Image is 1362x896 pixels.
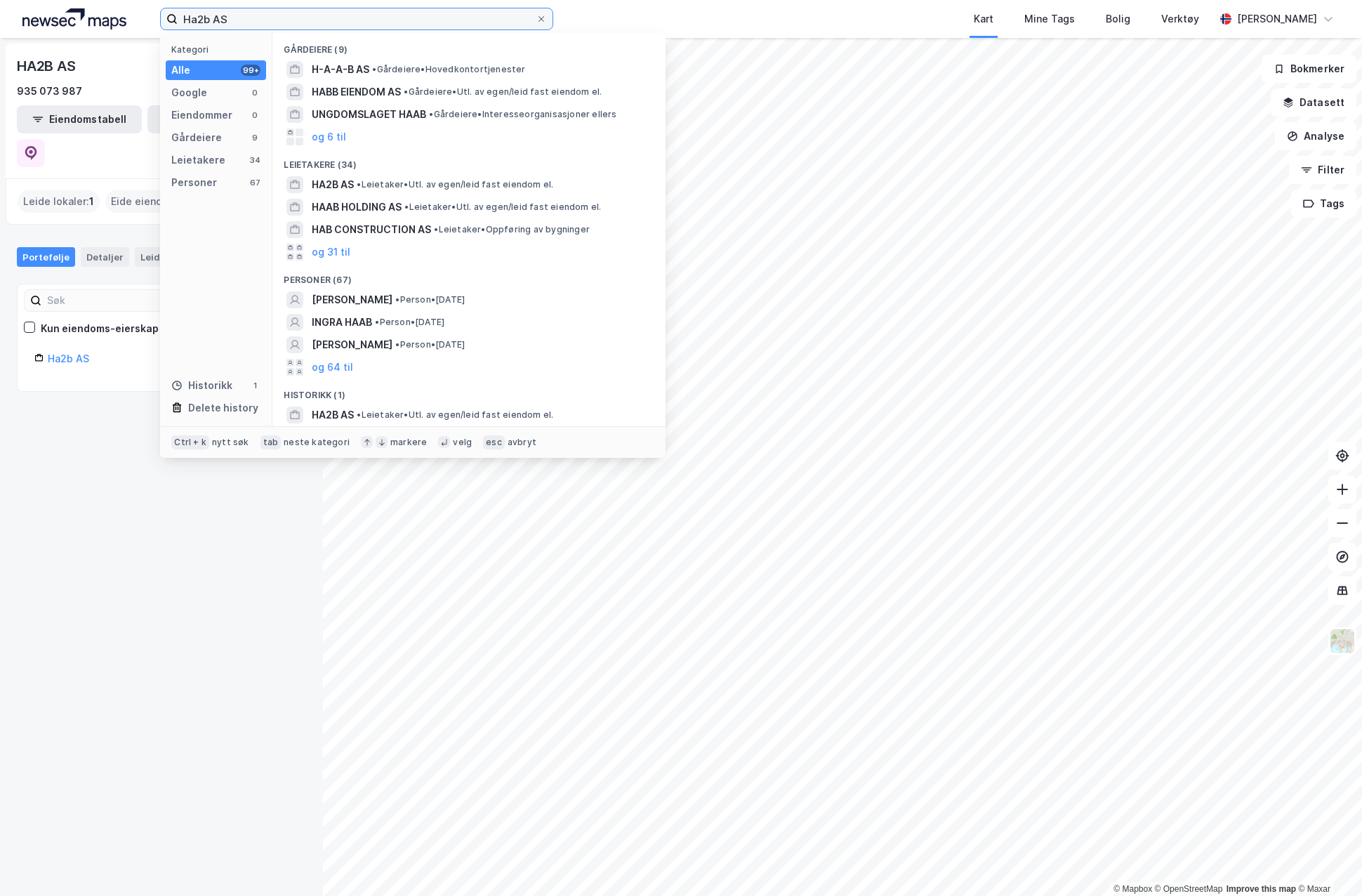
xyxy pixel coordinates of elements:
[41,290,195,311] input: Søk
[147,105,272,133] button: Leietakertabell
[1289,156,1356,184] button: Filter
[375,317,379,327] span: •
[249,380,260,391] div: 1
[249,154,260,166] div: 34
[312,106,426,123] span: UNGDOMSLAGET HAAB
[312,291,392,308] span: [PERSON_NAME]
[272,263,666,289] div: Personer (67)
[249,177,260,188] div: 67
[312,314,372,331] span: INGRA HAAB
[357,179,553,190] span: Leietaker • Utl. av egen/leid fast eiendom el.
[312,221,431,238] span: HAB CONSTRUCTION AS
[171,435,209,449] div: Ctrl + k
[1113,884,1152,894] a: Mapbox
[272,33,666,58] div: Gårdeiere (9)
[171,174,217,191] div: Personer
[312,359,353,376] button: og 64 til
[395,339,465,350] span: Person • [DATE]
[1161,11,1199,27] div: Verktøy
[1106,11,1130,27] div: Bolig
[260,435,282,449] div: tab
[395,294,399,305] span: •
[429,109,616,120] span: Gårdeiere • Interesseorganisasjoner ellers
[395,339,399,350] span: •
[1237,11,1317,27] div: [PERSON_NAME]
[272,148,666,173] div: Leietakere (34)
[372,64,376,74] span: •
[404,86,408,97] span: •
[390,437,427,448] div: markere
[249,87,260,98] div: 0
[17,247,75,267] div: Portefølje
[284,437,350,448] div: neste kategori
[357,179,361,190] span: •
[241,65,260,76] div: 99+
[434,224,438,235] span: •
[1227,884,1296,894] a: Improve this map
[249,132,260,143] div: 9
[171,377,232,394] div: Historikk
[483,435,505,449] div: esc
[171,152,225,169] div: Leietakere
[395,294,465,305] span: Person • [DATE]
[1329,628,1356,654] img: Z
[434,224,590,235] span: Leietaker • Oppføring av bygninger
[1271,88,1356,117] button: Datasett
[357,409,361,420] span: •
[312,176,354,193] span: HA2B AS
[272,378,666,404] div: Historikk (1)
[17,83,82,100] div: 935 073 987
[372,64,525,75] span: Gårdeiere • Hovedkontortjenester
[1155,884,1223,894] a: OpenStreetMap
[1292,829,1362,896] iframe: Chat Widget
[312,129,346,145] button: og 6 til
[312,244,350,261] button: og 31 til
[171,129,222,146] div: Gårdeiere
[171,62,190,79] div: Alle
[1024,11,1075,27] div: Mine Tags
[453,437,472,448] div: velg
[188,400,258,416] div: Delete history
[22,8,126,29] img: logo.a4113a55bc3d86da70a041830d287a7e.svg
[17,105,142,133] button: Eiendomstabell
[171,84,207,101] div: Google
[249,110,260,121] div: 0
[171,44,266,55] div: Kategori
[212,437,249,448] div: nytt søk
[404,86,602,98] span: Gårdeiere • Utl. av egen/leid fast eiendom el.
[171,107,232,124] div: Eiendommer
[135,247,223,267] div: Leide lokaler
[312,407,354,423] span: HA2B AS
[429,109,433,119] span: •
[357,409,553,421] span: Leietaker • Utl. av egen/leid fast eiendom el.
[508,437,536,448] div: avbryt
[1292,829,1362,896] div: Kontrollprogram for chat
[375,317,444,328] span: Person • [DATE]
[105,190,212,213] div: Eide eiendommer :
[312,199,402,216] span: HAAB HOLDING AS
[48,353,89,364] a: Ha2b AS
[312,61,369,78] span: H-A-A-B AS
[1262,55,1356,83] button: Bokmerker
[17,55,79,77] div: HA2B AS
[81,247,129,267] div: Detaljer
[18,190,100,213] div: Leide lokaler :
[312,336,392,353] span: [PERSON_NAME]
[974,11,993,27] div: Kart
[41,320,159,337] div: Kun eiendoms-eierskap
[89,193,94,210] span: 1
[1275,122,1356,150] button: Analyse
[404,202,409,212] span: •
[1291,190,1356,218] button: Tags
[404,202,601,213] span: Leietaker • Utl. av egen/leid fast eiendom el.
[178,8,536,29] input: Søk på adresse, matrikkel, gårdeiere, leietakere eller personer
[312,84,401,100] span: HABB EIENDOM AS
